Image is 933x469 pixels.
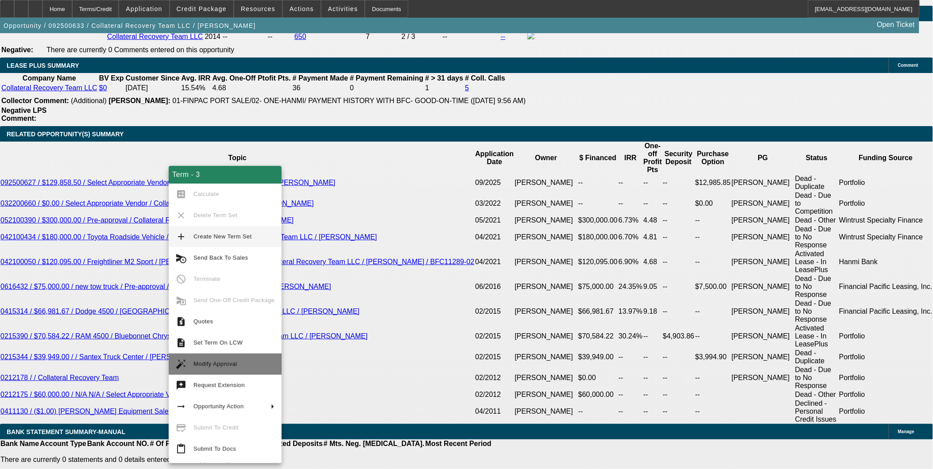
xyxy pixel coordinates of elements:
[126,74,180,82] b: Customer Since
[578,250,618,274] td: $120,095.00
[475,349,514,365] td: 02/2015
[795,399,839,424] td: Declined - Personal Credit Issues
[578,390,618,399] td: $60,000.00
[662,399,695,424] td: --
[839,274,933,299] td: Financial Pacific Leasing, Inc.
[695,191,731,216] td: $0.00
[0,407,275,415] a: 0411130 / ($1.00) [PERSON_NAME] Equipment Sales, Inc. / Collateral Recovery Team
[1,84,97,92] a: Collateral Recovery Team LLC
[618,349,643,365] td: --
[695,225,731,250] td: --
[425,84,464,92] td: 1
[71,97,107,104] span: (Additional)
[475,216,514,225] td: 05/2021
[126,5,162,12] span: Application
[172,97,526,104] span: 01-FINPAC PORT SALE/02- ONE-HANMI/ PAYMENT HISTORY WITH BFC- GOOD-ON-TIME ([DATE] 9:56 AM)
[662,250,695,274] td: --
[1,46,33,54] b: Negative:
[108,97,170,104] b: [PERSON_NAME]:
[176,444,186,454] mat-icon: content_paste
[515,142,578,174] th: Owner
[475,399,514,424] td: 04/2011
[213,74,291,82] b: Avg. One-Off Ptofit Pts.
[643,365,662,390] td: --
[475,174,514,191] td: 09/2025
[0,374,119,381] a: 0212178 / / Collateral Recovery Team
[0,391,256,398] a: 0212175 / $60,000.00 / N/A N/A / Select Appropriate Vendor / Collateral Recovery
[0,200,314,207] a: 032200660 / $0.00 / Select Appropriate Vendor / Collateral Recovery Team LLC / [PERSON_NAME]
[1,97,69,104] b: Collector Comment:
[795,390,839,399] td: Dead - Other
[578,274,618,299] td: $75,000.00
[578,216,618,225] td: $300,000.00
[731,174,794,191] td: [PERSON_NAME]
[643,191,662,216] td: --
[643,274,662,299] td: 9.05
[662,299,695,324] td: --
[578,299,618,324] td: $66,981.67
[176,380,186,391] mat-icon: try
[731,324,794,349] td: [PERSON_NAME]
[475,274,514,299] td: 06/2016
[267,32,293,42] td: --
[839,216,933,225] td: Wintrust Specialty Finance
[643,225,662,250] td: 4.81
[731,274,794,299] td: [PERSON_NAME]
[839,349,933,365] td: Portfolio
[695,274,731,299] td: $7,500.00
[176,338,186,348] mat-icon: description
[350,74,423,82] b: # Payment Remaining
[618,225,643,250] td: 6.70%
[0,456,492,464] p: There are currently 0 statements and 0 details entered on this opportunity
[125,84,180,92] td: [DATE]
[465,74,505,82] b: # Coll. Calls
[87,439,150,448] th: Bank Account NO.
[795,142,839,174] th: Status
[795,174,839,191] td: Dead - Duplicate
[618,399,643,424] td: --
[662,324,695,349] td: $4,903.86
[662,225,695,250] td: --
[695,142,731,174] th: Purchase Option
[349,84,424,92] td: 0
[515,365,578,390] td: [PERSON_NAME]
[695,324,731,349] td: --
[643,216,662,225] td: 4.48
[176,359,186,369] mat-icon: auto_fix_high
[7,131,124,138] span: RELATED OPPORTUNITY(S) SUMMARY
[731,191,794,216] td: [PERSON_NAME]
[169,166,282,184] div: Term - 3
[475,299,514,324] td: 02/2015
[194,361,237,367] span: Modify Approval
[107,33,203,40] a: Collateral Recovery Team LLC
[643,349,662,365] td: --
[839,390,933,399] td: Portfolio
[425,74,463,82] b: # > 31 days
[328,5,358,12] span: Activities
[695,250,731,274] td: --
[695,216,731,225] td: --
[643,399,662,424] td: --
[795,274,839,299] td: Dead - Due to No Response
[252,439,323,448] th: Annualized Deposits
[618,274,643,299] td: 24.35%
[515,299,578,324] td: [PERSON_NAME]
[475,390,514,399] td: 02/2012
[442,32,499,42] td: --
[695,399,731,424] td: --
[618,390,643,399] td: --
[515,390,578,399] td: [PERSON_NAME]
[194,403,244,410] span: Opportunity Action
[99,84,107,92] a: $0
[0,332,368,340] a: 0215390 / $70,584.22 / RAM 4500 / Bluebonnet Chrysler Dodge / Collateral Recovery Team LLC / [PER...
[643,390,662,399] td: --
[643,174,662,191] td: --
[618,365,643,390] td: --
[695,299,731,324] td: --
[578,349,618,365] td: $39,949.00
[194,233,252,240] span: Create New Term Set
[839,365,933,390] td: Portfolio
[0,308,360,315] a: 0415314 / $66,981.67 / Dodge 4500 / [GEOGRAPHIC_DATA] / Collateral Recovery Team LLC / [PERSON_NAME]
[795,365,839,390] td: Dead - Due to No Response
[194,446,236,452] span: Submit To Docs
